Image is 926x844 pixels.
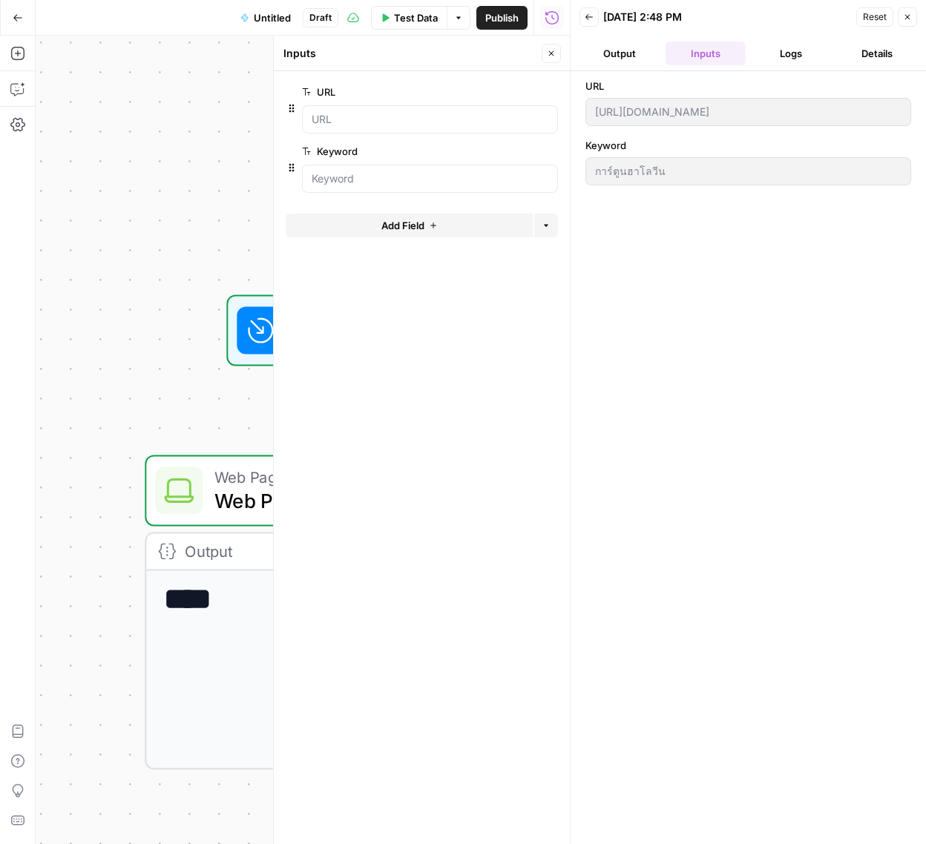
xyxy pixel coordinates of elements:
[485,10,519,25] span: Publish
[214,465,526,489] span: Web Page Scrape
[286,214,533,237] button: Add Field
[312,171,548,186] input: Keyword
[476,6,528,30] button: Publish
[254,10,291,25] span: Untitled
[394,10,438,25] span: Test Data
[231,6,300,30] button: Untitled
[666,42,746,65] button: Inputs
[371,6,447,30] button: Test Data
[579,42,660,65] button: Output
[837,42,917,65] button: Details
[185,539,523,563] div: Output
[312,112,548,127] input: URL
[856,7,893,27] button: Reset
[145,294,605,366] div: WorkflowInput SettingsInputs
[145,455,605,769] div: Web Page ScrapeWeb Page ScrapeStep 1Output****
[214,486,526,515] span: Web Page Scrape
[381,218,424,233] span: Add Field
[283,46,316,61] textarea: Inputs
[302,85,474,99] label: URL
[302,144,474,159] label: Keyword
[752,42,832,65] button: Logs
[585,138,911,153] label: Keyword
[863,10,887,24] span: Reset
[585,79,911,93] label: URL
[309,11,332,24] span: Draft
